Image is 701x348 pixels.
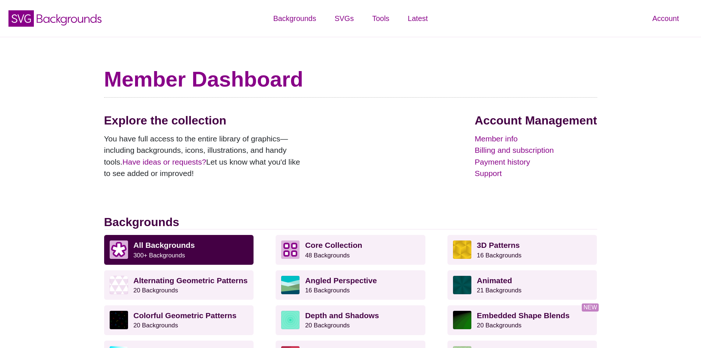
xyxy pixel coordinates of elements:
img: green layered rings within rings [281,311,300,329]
a: Animated21 Backgrounds [447,270,597,300]
small: 16 Backgrounds [477,252,521,259]
h2: Account Management [475,113,597,127]
a: Billing and subscription [475,144,597,156]
a: Have ideas or requests? [123,158,206,166]
a: Backgrounds [264,7,325,29]
img: green to black rings rippling away from corner [453,311,471,329]
small: 20 Backgrounds [134,322,178,329]
strong: Core Collection [305,241,362,249]
a: Latest [399,7,437,29]
a: Colorful Geometric Patterns20 Backgrounds [104,305,254,335]
a: Core Collection 48 Backgrounds [276,235,425,264]
a: Payment history [475,156,597,168]
h2: Explore the collection [104,113,307,127]
img: abstract landscape with sky mountains and water [281,276,300,294]
strong: Alternating Geometric Patterns [134,276,248,285]
h1: Member Dashboard [104,66,597,92]
img: light purple and white alternating triangle pattern [110,276,128,294]
small: 300+ Backgrounds [134,252,185,259]
small: 20 Backgrounds [305,322,350,329]
small: 20 Backgrounds [477,322,521,329]
h2: Backgrounds [104,215,597,229]
small: 16 Backgrounds [305,287,350,294]
strong: Depth and Shadows [305,311,379,320]
a: Embedded Shape Blends20 Backgrounds [447,305,597,335]
a: Account [643,7,688,29]
strong: 3D Patterns [477,241,520,249]
a: Support [475,168,597,179]
strong: Animated [477,276,512,285]
small: 48 Backgrounds [305,252,350,259]
a: SVGs [325,7,363,29]
a: Tools [363,7,399,29]
small: 21 Backgrounds [477,287,521,294]
strong: Embedded Shape Blends [477,311,570,320]
a: Member info [475,133,597,145]
p: You have full access to the entire library of graphics—including backgrounds, icons, illustration... [104,133,307,179]
a: Depth and Shadows20 Backgrounds [276,305,425,335]
strong: All Backgrounds [134,241,195,249]
a: Alternating Geometric Patterns20 Backgrounds [104,270,254,300]
img: a rainbow pattern of outlined geometric shapes [110,311,128,329]
a: Angled Perspective16 Backgrounds [276,270,425,300]
img: fancy golden cube pattern [453,240,471,259]
small: 20 Backgrounds [134,287,178,294]
strong: Angled Perspective [305,276,377,285]
a: 3D Patterns16 Backgrounds [447,235,597,264]
a: All Backgrounds 300+ Backgrounds [104,235,254,264]
strong: Colorful Geometric Patterns [134,311,237,320]
img: green rave light effect animated background [453,276,471,294]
